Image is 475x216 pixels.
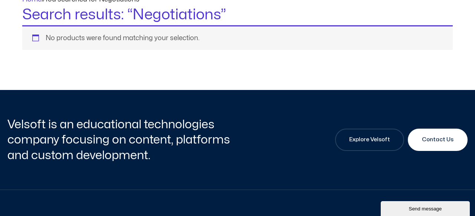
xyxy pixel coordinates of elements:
iframe: chat widget [381,200,471,216]
h1: Search results: “Negotiations” [22,4,453,25]
a: Explore Velsoft [335,129,404,151]
span: Contact Us [422,135,453,144]
div: No products were found matching your selection. [22,25,453,50]
span: Explore Velsoft [349,135,390,144]
a: Contact Us [408,129,468,151]
h2: Velsoft is an educational technologies company focusing on content, platforms and custom developm... [7,117,236,163]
